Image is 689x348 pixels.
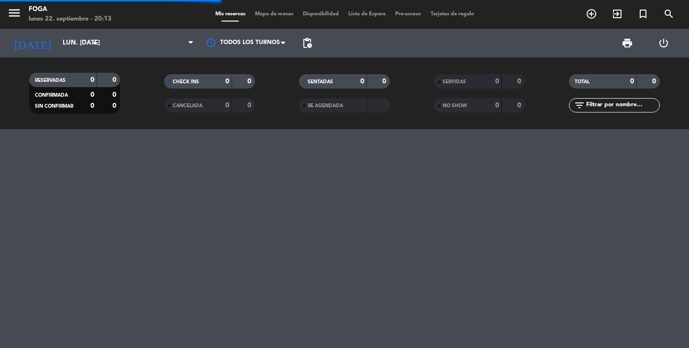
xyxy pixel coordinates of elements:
i: search [663,8,675,20]
i: power_settings_new [658,37,669,49]
strong: 0 [112,102,118,109]
strong: 0 [652,78,658,85]
strong: 0 [630,78,634,85]
span: pending_actions [301,37,313,49]
i: turned_in_not [637,8,649,20]
span: SENTADAS [308,79,333,84]
div: LOG OUT [645,29,682,57]
span: NO SHOW [443,103,467,108]
span: CONFIRMADA [35,93,68,98]
span: RESERVADAS [35,78,66,83]
strong: 0 [495,78,499,85]
span: RE AGENDADA [308,103,343,108]
strong: 0 [247,78,253,85]
input: Filtrar por nombre... [585,100,659,111]
span: CHECK INS [173,79,199,84]
strong: 0 [247,102,253,109]
strong: 0 [112,91,118,98]
strong: 0 [112,77,118,83]
strong: 0 [90,77,94,83]
strong: 0 [382,78,388,85]
span: Lista de Espera [344,11,390,17]
div: FOGA [29,5,111,14]
span: SERVIDAS [443,79,466,84]
span: CANCELADA [173,103,202,108]
strong: 0 [225,102,229,109]
span: Pre-acceso [390,11,426,17]
span: Mapa de mesas [250,11,298,17]
span: Disponibilidad [298,11,344,17]
span: print [622,37,633,49]
span: SIN CONFIRMAR [35,104,73,109]
button: menu [7,6,22,23]
i: exit_to_app [611,8,623,20]
strong: 0 [495,102,499,109]
i: [DATE] [7,33,58,54]
strong: 0 [225,78,229,85]
strong: 0 [90,102,94,109]
strong: 0 [517,78,523,85]
span: Mis reservas [211,11,250,17]
strong: 0 [90,91,94,98]
strong: 0 [360,78,364,85]
i: menu [7,6,22,20]
i: add_circle_outline [586,8,597,20]
span: Tarjetas de regalo [426,11,479,17]
i: filter_list [574,100,585,111]
span: TOTAL [575,79,589,84]
i: arrow_drop_down [89,37,100,49]
div: lunes 22. septiembre - 20:13 [29,14,111,24]
strong: 0 [517,102,523,109]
